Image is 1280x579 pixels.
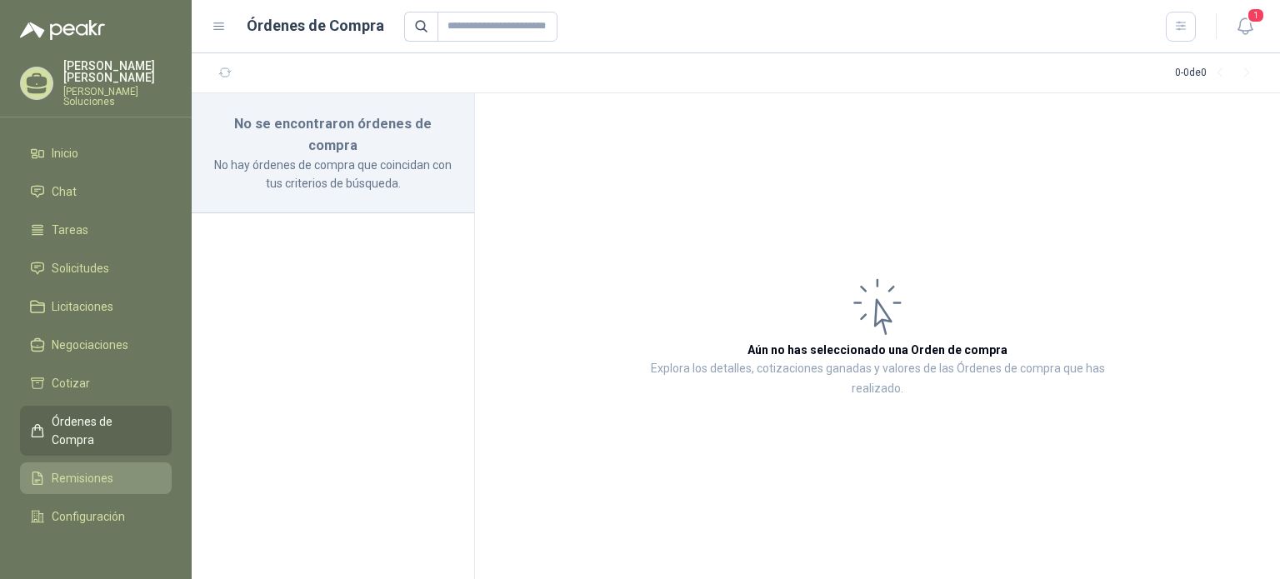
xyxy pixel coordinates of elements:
[747,341,1007,359] h3: Aún no has seleccionado una Orden de compra
[20,176,172,207] a: Chat
[52,336,128,354] span: Negociaciones
[20,214,172,246] a: Tareas
[52,182,77,201] span: Chat
[1175,60,1260,87] div: 0 - 0 de 0
[52,259,109,277] span: Solicitudes
[20,291,172,322] a: Licitaciones
[63,87,172,107] p: [PERSON_NAME] Soluciones
[52,412,156,449] span: Órdenes de Compra
[20,137,172,169] a: Inicio
[1247,7,1265,23] span: 1
[52,221,88,239] span: Tareas
[642,359,1113,399] p: Explora los detalles, cotizaciones ganadas y valores de las Órdenes de compra que has realizado.
[212,113,454,156] h3: No se encontraron órdenes de compra
[20,20,105,40] img: Logo peakr
[52,144,78,162] span: Inicio
[247,14,384,37] h1: Órdenes de Compra
[52,507,125,526] span: Configuración
[20,367,172,399] a: Cotizar
[20,406,172,456] a: Órdenes de Compra
[20,462,172,494] a: Remisiones
[52,374,90,392] span: Cotizar
[20,252,172,284] a: Solicitudes
[1230,12,1260,42] button: 1
[52,297,113,316] span: Licitaciones
[63,60,172,83] p: [PERSON_NAME] [PERSON_NAME]
[212,156,454,192] p: No hay órdenes de compra que coincidan con tus criterios de búsqueda.
[52,469,113,487] span: Remisiones
[20,501,172,532] a: Configuración
[20,329,172,361] a: Negociaciones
